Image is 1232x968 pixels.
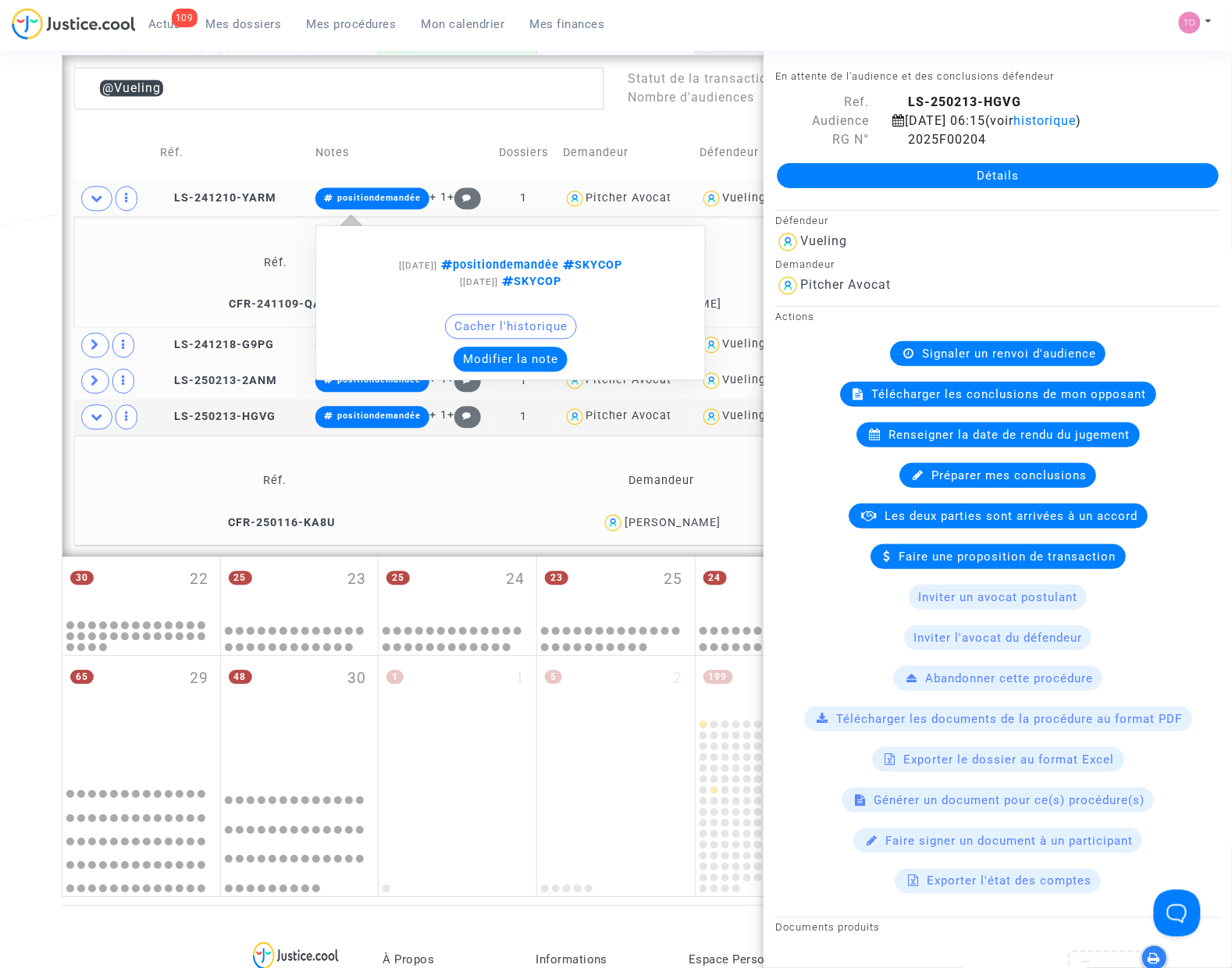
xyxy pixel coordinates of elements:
[564,405,586,428] img: icon-user.svg
[80,237,472,288] td: Réf.
[399,260,437,271] span: [[DATE]]
[172,9,198,27] div: 109
[775,230,800,254] img: icon-user.svg
[337,411,421,421] span: positiondemandée
[454,347,568,372] button: Modifier la note
[537,557,695,617] div: jeudi septembre 25, 23 events, click to expand
[537,656,695,774] div: jeudi octobre 2, 5 events, click to expand
[885,509,1138,523] span: Les deux parties sont arrivées à un accord
[700,333,723,356] img: icon-user.svg
[148,17,181,31] span: Actus
[155,125,310,180] td: Réf.
[700,369,723,392] img: icon-user.svg
[70,571,94,585] span: 30
[925,671,1093,685] span: Abandonner cette procédure
[490,180,558,216] td: 1
[12,8,136,40] img: jc-logo.svg
[775,922,880,934] small: Documents produits
[160,338,274,351] span: LS-241218-G9PG
[586,191,672,205] div: Pitcher Avocat
[700,187,723,210] img: icon-user.svg
[460,276,498,287] span: [[DATE]]
[530,17,605,31] span: Mes finances
[775,311,814,322] small: Actions
[628,90,754,105] span: Nombre d'audiences
[215,297,336,311] span: CFR-241109-QAD9
[695,125,783,180] td: Défendeur
[62,557,220,617] div: lundi septembre 22, 30 events, click to expand
[190,667,208,690] span: 29
[386,571,410,585] span: 25
[908,94,1021,109] b: LS-250213-HGVG
[775,258,835,270] small: Demandeur
[586,409,672,422] div: Pitcher Avocat
[429,190,447,204] span: + 1
[379,656,536,774] div: mercredi octobre 1, One event, click to expand
[764,112,881,130] div: Audience
[889,428,1131,442] span: Renseigner la date de rendu du jugement
[703,571,727,585] span: 24
[696,557,853,617] div: vendredi septembre 26, 24 events, click to expand
[409,12,518,36] a: Mon calendrier
[470,456,853,507] td: Demandeur
[347,568,366,591] span: 23
[723,373,767,386] div: Vueling
[775,70,1054,82] small: En attente de l'audience et des conclusions défendeur
[307,17,397,31] span: Mes procédures
[628,71,775,86] span: Statut de la transaction
[775,215,828,226] small: Défendeur
[429,408,447,422] span: + 1
[559,258,622,272] span: SKYCOP
[899,550,1116,564] span: Faire une proposition de transaction
[190,568,208,591] span: 22
[490,399,558,435] td: 1
[931,468,1087,482] span: Préparer mes conclusions
[837,712,1183,726] span: Télécharger les documents de la procédure au format PDF
[985,113,1081,128] span: (voir )
[764,93,881,112] div: Ref.
[927,874,1091,888] span: Exporter l'état des comptes
[874,793,1145,807] span: Générer un document pour ce(s) procédure(s)
[922,347,1096,361] span: Signaler un renvoi d'audience
[498,275,561,288] span: SKYCOP
[1013,113,1076,128] span: historique
[70,670,94,684] span: 65
[229,571,252,585] span: 25
[674,667,683,690] span: 2
[506,568,525,591] span: 24
[689,952,818,966] p: Espace Personnel
[545,571,568,585] span: 23
[386,670,404,684] span: 1
[221,656,379,774] div: mardi septembre 30, 48 events, click to expand
[518,12,618,36] a: Mes finances
[206,17,282,31] span: Mes dossiers
[764,130,881,149] div: RG N°
[664,568,683,591] span: 25
[892,132,986,147] span: 2025F00204
[294,12,409,36] a: Mes procédures
[1154,890,1201,937] iframe: Help Scout Beacon - Open
[447,408,481,422] span: +
[383,952,512,966] p: À Propos
[703,670,733,684] span: 199
[422,17,505,31] span: Mon calendrier
[490,125,558,180] td: Dossiers
[310,125,489,180] td: Notes
[800,233,847,248] div: Vueling
[904,753,1115,767] span: Exporter le dossier au format Excel
[558,125,695,180] td: Demandeur
[545,670,562,684] span: 5
[214,516,335,529] span: CFR-250116-KA8U
[777,163,1219,188] a: Détails
[700,405,723,428] img: icon-user.svg
[221,557,379,617] div: mardi septembre 23, 25 events, click to expand
[696,656,853,717] div: vendredi octobre 3, 199 events, click to expand
[437,258,559,272] span: positiondemandée
[918,590,1077,604] span: Inviter un avocat postulant
[723,191,767,205] div: Vueling
[885,834,1133,848] span: Faire signer un document à un participant
[229,670,252,684] span: 48
[625,516,721,529] div: [PERSON_NAME]
[445,314,577,339] button: Cacher l'historique
[800,277,891,292] div: Pitcher Avocat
